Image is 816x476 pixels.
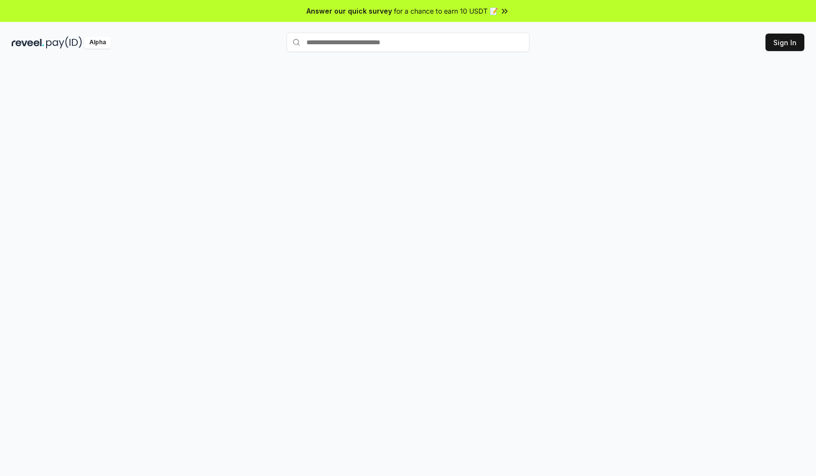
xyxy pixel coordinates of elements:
[46,36,82,49] img: pay_id
[306,6,392,16] span: Answer our quick survey
[12,36,44,49] img: reveel_dark
[394,6,498,16] span: for a chance to earn 10 USDT 📝
[84,36,111,49] div: Alpha
[765,34,804,51] button: Sign In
